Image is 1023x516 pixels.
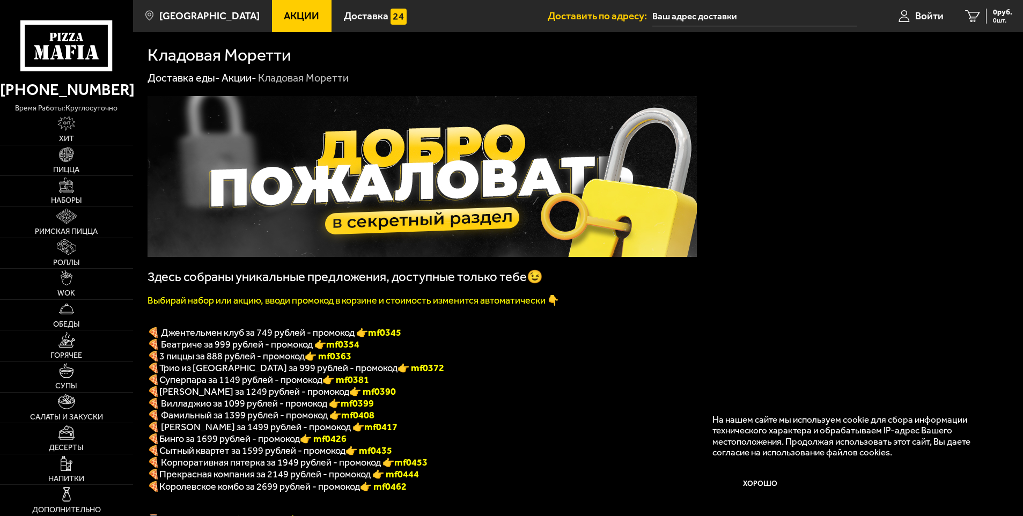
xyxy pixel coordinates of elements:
button: Хорошо [712,468,808,500]
font: 🍕 [148,468,159,480]
font: Выбирай набор или акцию, вводи промокод в корзине и стоимость изменится автоматически 👇 [148,294,559,306]
span: Горячее [50,352,82,359]
span: Супы [55,382,77,390]
img: 15daf4d41897b9f0e9f617042186c801.svg [391,9,407,25]
span: 🍕 Беатриче за 999 рублей - промокод 👉 [148,338,359,350]
a: Доставка еды- [148,71,220,84]
span: Суперпара за 1149 рублей - промокод [159,374,322,386]
b: mf0408 [341,409,374,421]
span: Салаты и закуски [30,414,103,421]
b: 🍕 [148,433,159,445]
font: 👉 mf0363 [305,350,351,362]
b: 👉 mf0426 [300,433,347,445]
b: 👉 mf0435 [345,445,392,456]
b: 👉 mf0390 [349,386,396,397]
font: 👉 mf0444 [372,468,419,480]
h1: Кладовая Моретти [148,47,291,64]
span: Роллы [53,259,80,267]
b: mf0345 [368,327,401,338]
span: 0 руб. [993,9,1012,16]
span: 🍕 Джентельмен клуб за 749 рублей - промокод 👉 [148,327,401,338]
font: 👉 mf0372 [398,362,444,374]
span: Войти [915,11,944,21]
span: [GEOGRAPHIC_DATA] [159,11,260,21]
span: Доставить по адресу: [548,11,652,21]
span: Акции [284,11,319,21]
span: Здесь собраны уникальные предложения, доступные только тебе😉 [148,269,543,284]
span: Римская пицца [35,228,98,235]
span: Обеды [53,321,80,328]
span: [PERSON_NAME] за 1249 рублей - промокод [159,386,349,397]
font: 🍕 [148,374,159,386]
span: 🍕 [PERSON_NAME] за 1499 рублей - промокод 👉 [148,421,398,433]
span: Королевское комбо за 2699 рублей - промокод [159,481,360,492]
input: Ваш адрес доставки [652,6,857,26]
span: Хит [59,135,74,143]
b: mf0354 [326,338,359,350]
span: Трио из [GEOGRAPHIC_DATA] за 999 рублей - промокод [159,362,398,374]
span: Дополнительно [32,506,101,514]
span: 3 пиццы за 888 рублей - промокод [159,350,305,362]
font: 🍕 [148,481,159,492]
a: Акции- [222,71,256,84]
img: 1024x1024 [148,96,697,257]
span: 🍕 Фамильный за 1399 рублей - промокод 👉 [148,409,374,421]
span: WOK [57,290,75,297]
span: Прекрасная компания за 2149 рублей - промокод [159,468,372,480]
font: 👉 mf0462 [360,481,407,492]
span: Десерты [49,444,84,452]
span: 🍕 Вилладжио за 1099 рублей - промокод 👉 [148,397,374,409]
b: mf0399 [341,397,374,409]
span: Бинго за 1699 рублей - промокод [159,433,300,445]
font: 🍕 [148,362,159,374]
div: Кладовая Моретти [258,71,349,85]
p: На нашем сайте мы используем cookie для сбора информации технического характера и обрабатываем IP... [712,414,991,458]
b: mf0417 [364,421,398,433]
span: 🍕 Корпоративная пятерка за 1949 рублей - промокод 👉 [148,456,428,468]
b: mf0453 [394,456,428,468]
span: Напитки [48,475,84,483]
b: 🍕 [148,445,159,456]
span: Наборы [51,197,82,204]
span: Пицца [53,166,79,174]
font: 👉 mf0381 [322,374,369,386]
span: Доставка [344,11,388,21]
span: Сытный квартет за 1599 рублей - промокод [159,445,345,456]
span: 0 шт. [993,17,1012,24]
b: 🍕 [148,386,159,397]
font: 🍕 [148,350,159,362]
